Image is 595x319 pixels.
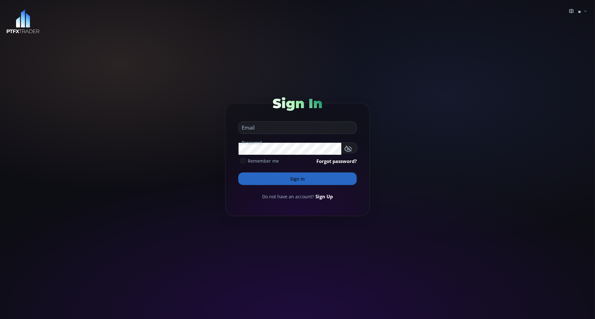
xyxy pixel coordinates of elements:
[248,158,279,164] span: Remember me
[316,158,357,165] a: Forgot password?
[238,172,357,185] button: Sign In
[238,193,357,200] div: Do not have an account?
[6,9,40,34] img: LOGO
[315,193,333,200] a: Sign Up
[273,95,322,112] span: Sign In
